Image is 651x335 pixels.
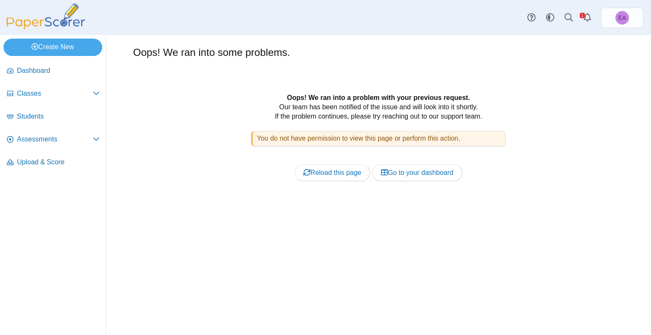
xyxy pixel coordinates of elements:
a: Upload & Score [3,152,103,173]
a: Alerts [578,8,597,27]
a: Classes [3,84,103,104]
a: Assessments [3,130,103,150]
a: Reload this page [295,164,370,181]
a: Enterprise Architecture [601,8,643,28]
div: Our team has been notified of the issue and will look into it shortly. If the problem continues, ... [160,93,597,201]
a: Create New [3,39,102,55]
b: Oops! We ran into a problem with your previous request. [287,94,470,101]
span: Classes [17,89,93,98]
span: Enterprise Architecture [615,11,629,25]
a: Dashboard [3,61,103,81]
a: PaperScorer [3,23,88,30]
h1: Oops! We ran into some problems. [133,45,290,60]
a: Go to your dashboard [372,164,462,181]
img: PaperScorer [3,3,88,29]
div: You do not have permission to view this page or perform this action. [251,131,506,146]
span: Assessments [17,135,93,144]
span: Dashboard [17,66,100,75]
span: Students [17,112,100,121]
span: Enterprise Architecture [618,15,626,21]
a: Students [3,107,103,127]
span: Upload & Score [17,158,100,167]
